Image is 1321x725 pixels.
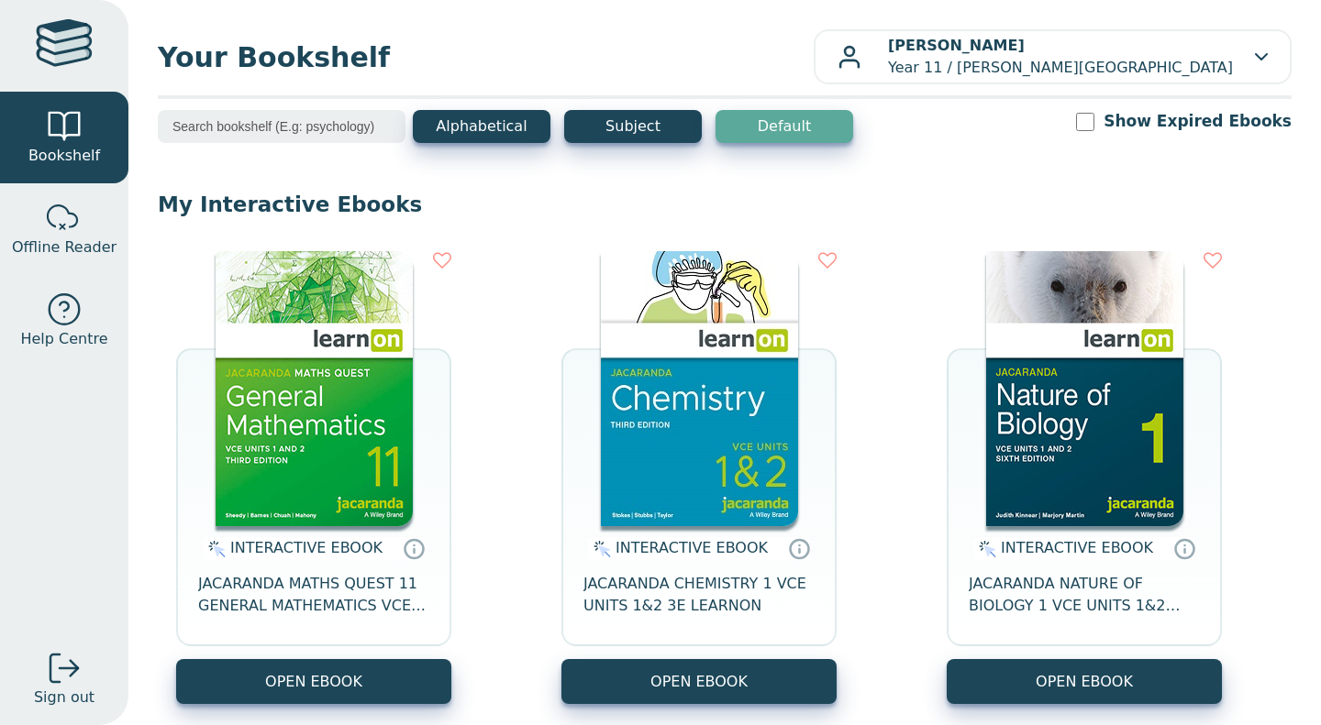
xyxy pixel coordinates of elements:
[888,37,1025,54] b: [PERSON_NAME]
[588,538,611,560] img: interactive.svg
[947,659,1222,704] button: OPEN EBOOK
[158,191,1292,218] p: My Interactive Ebooks
[583,573,815,617] span: JACARANDA CHEMISTRY 1 VCE UNITS 1&2 3E LEARNON
[158,37,814,78] span: Your Bookshelf
[888,35,1233,79] p: Year 11 / [PERSON_NAME][GEOGRAPHIC_DATA]
[1001,539,1153,556] span: INTERACTIVE EBOOK
[20,328,107,350] span: Help Centre
[34,687,94,709] span: Sign out
[564,110,702,143] button: Subject
[203,538,226,560] img: interactive.svg
[12,236,117,258] span: Offline Reader
[1173,537,1195,559] a: Interactive eBooks are accessed online via the publisher’s portal. They contain interactive resou...
[1104,110,1292,133] label: Show Expired Ebooks
[601,251,798,526] img: 37f81dd5-9e6c-4284-8d4c-e51904e9365e.jpg
[413,110,550,143] button: Alphabetical
[986,251,1183,526] img: bac72b22-5188-ea11-a992-0272d098c78b.jpg
[788,537,810,559] a: Interactive eBooks are accessed online via the publisher’s portal. They contain interactive resou...
[28,145,100,167] span: Bookshelf
[814,29,1292,84] button: [PERSON_NAME]Year 11 / [PERSON_NAME][GEOGRAPHIC_DATA]
[158,110,405,143] input: Search bookshelf (E.g: psychology)
[616,539,768,556] span: INTERACTIVE EBOOK
[216,251,413,526] img: f7b900ab-df9f-4510-98da-0629c5cbb4fd.jpg
[198,573,429,617] span: JACARANDA MATHS QUEST 11 GENERAL MATHEMATICS VCE UNITS 1&2 3E LEARNON
[230,539,383,556] span: INTERACTIVE EBOOK
[969,573,1200,617] span: JACARANDA NATURE OF BIOLOGY 1 VCE UNITS 1&2 LEARNON 6E (INCL STUDYON) EBOOK
[973,538,996,560] img: interactive.svg
[176,659,451,704] button: OPEN EBOOK
[716,110,853,143] button: Default
[561,659,837,704] button: OPEN EBOOK
[403,537,425,559] a: Interactive eBooks are accessed online via the publisher’s portal. They contain interactive resou...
